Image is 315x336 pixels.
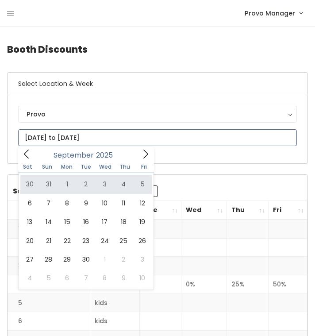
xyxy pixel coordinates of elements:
div: Provo [27,109,288,119]
span: Provo Manager [245,8,295,18]
a: Provo Manager [236,4,311,23]
span: September 19, 2025 [133,212,151,231]
span: September 2, 2025 [77,175,95,193]
td: 50% [269,275,307,294]
span: September 9, 2025 [77,194,95,212]
td: 4 [8,275,90,294]
span: October 2, 2025 [114,250,133,269]
span: Sat [18,164,38,170]
span: September 16, 2025 [77,212,95,231]
span: September 10, 2025 [96,194,114,212]
input: Year [94,150,120,161]
span: September 6, 2025 [20,194,39,212]
span: September 1, 2025 [58,175,77,193]
td: 5 [8,294,90,312]
span: Thu [115,164,134,170]
span: September 14, 2025 [39,212,58,231]
span: September 3, 2025 [96,175,114,193]
td: 6 [8,312,90,331]
span: September 4, 2025 [114,175,133,193]
button: Provo [18,106,297,123]
span: September 27, 2025 [20,250,39,269]
span: September 22, 2025 [58,232,77,250]
span: October 10, 2025 [133,269,151,287]
td: 0% [181,275,227,294]
td: kids [90,312,140,331]
td: kids [90,294,140,312]
span: August 31, 2025 [39,175,58,193]
td: 0% [140,275,181,294]
span: September 17, 2025 [96,212,114,231]
span: October 3, 2025 [133,250,151,269]
span: September 13, 2025 [20,212,39,231]
span: September 8, 2025 [58,194,77,212]
span: September 15, 2025 [58,212,77,231]
span: October 6, 2025 [58,269,77,287]
span: September 23, 2025 [77,232,95,250]
span: October 1, 2025 [96,250,114,269]
span: Fri [134,164,154,170]
td: 25% [227,275,269,294]
span: October 8, 2025 [96,269,114,287]
span: September 12, 2025 [133,194,151,212]
span: September [54,152,94,159]
span: October 9, 2025 [114,269,133,287]
span: September 20, 2025 [20,232,39,250]
span: September 11, 2025 [114,194,133,212]
td: 3 [8,257,90,275]
span: October 5, 2025 [39,269,58,287]
span: September 28, 2025 [39,250,58,269]
h4: Booth Discounts [7,37,308,62]
span: September 24, 2025 [96,232,114,250]
span: Tue [76,164,96,170]
span: Mon [57,164,77,170]
h6: Select Location & Week [8,73,307,95]
label: Search: [13,185,158,197]
span: Sun [38,164,57,170]
span: Wed [96,164,115,170]
td: 2 [8,238,90,257]
th: Tue: activate to sort column ascending [140,201,181,220]
span: September 18, 2025 [114,212,133,231]
span: September 7, 2025 [39,194,58,212]
span: October 4, 2025 [20,269,39,287]
th: Fri: activate to sort column ascending [269,201,307,220]
span: September 30, 2025 [77,250,95,269]
span: September 26, 2025 [133,232,151,250]
th: Wed: activate to sort column ascending [181,201,227,220]
span: September 25, 2025 [114,232,133,250]
span: August 30, 2025 [20,175,39,193]
input: September 6 - September 12, 2025 [18,129,297,146]
span: September 21, 2025 [39,232,58,250]
td: 1 [8,220,90,238]
th: Booth Number: activate to sort column descending [8,201,90,220]
span: September 5, 2025 [133,175,151,193]
span: September 29, 2025 [58,250,77,269]
th: Thu: activate to sort column ascending [227,201,269,220]
span: October 7, 2025 [77,269,95,287]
